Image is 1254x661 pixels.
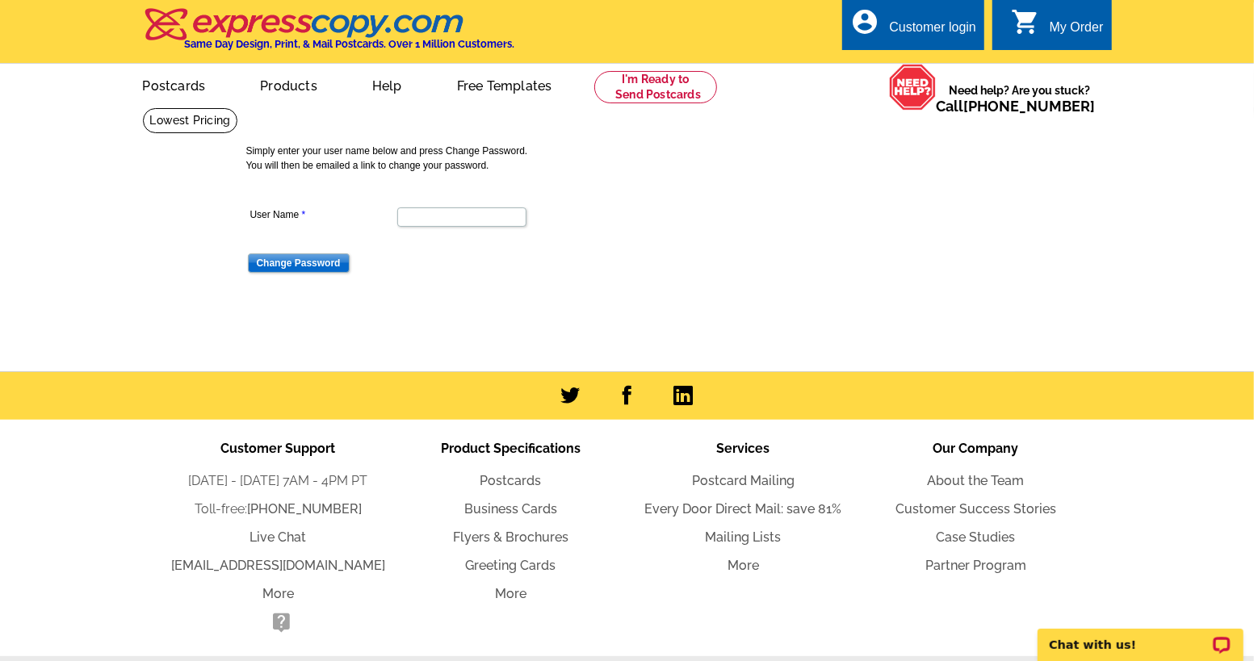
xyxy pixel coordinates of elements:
[247,501,362,517] a: [PHONE_NUMBER]
[964,98,1096,115] a: [PHONE_NUMBER]
[925,558,1026,573] a: Partner Program
[431,65,578,103] a: Free Templates
[692,473,795,488] a: Postcard Mailing
[246,144,1021,173] p: Simply enter your user name below and press Change Password. You will then be emailed a link to c...
[728,558,759,573] a: More
[933,441,1019,456] span: Our Company
[250,529,307,545] a: Live Chat
[221,441,336,456] span: Customer Support
[346,65,428,103] a: Help
[466,558,556,573] a: Greeting Cards
[248,253,350,273] input: Change Password
[850,7,879,36] i: account_circle
[171,558,385,573] a: [EMAIL_ADDRESS][DOMAIN_NAME]
[928,473,1025,488] a: About the Team
[262,586,294,601] a: More
[453,529,568,545] a: Flyers & Brochures
[1027,610,1254,661] iframe: LiveChat chat widget
[895,501,1056,517] a: Customer Success Stories
[645,501,842,517] a: Every Door Direct Mail: save 81%
[717,441,770,456] span: Services
[1011,18,1104,38] a: shopping_cart My Order
[937,82,1104,115] span: Need help? Are you stuck?
[889,20,976,43] div: Customer login
[1050,20,1104,43] div: My Order
[480,473,542,488] a: Postcards
[937,529,1016,545] a: Case Studies
[162,500,395,519] li: Toll-free:
[937,98,1096,115] span: Call
[162,471,395,491] li: [DATE] - [DATE] 7AM - 4PM PT
[889,64,937,111] img: help
[1011,7,1040,36] i: shopping_cart
[250,207,396,222] label: User Name
[185,38,515,50] h4: Same Day Design, Print, & Mail Postcards. Over 1 Million Customers.
[117,65,232,103] a: Postcards
[495,586,526,601] a: More
[706,529,782,545] a: Mailing Lists
[850,18,976,38] a: account_circle Customer login
[234,65,343,103] a: Products
[441,441,581,456] span: Product Specifications
[143,19,515,50] a: Same Day Design, Print, & Mail Postcards. Over 1 Million Customers.
[464,501,557,517] a: Business Cards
